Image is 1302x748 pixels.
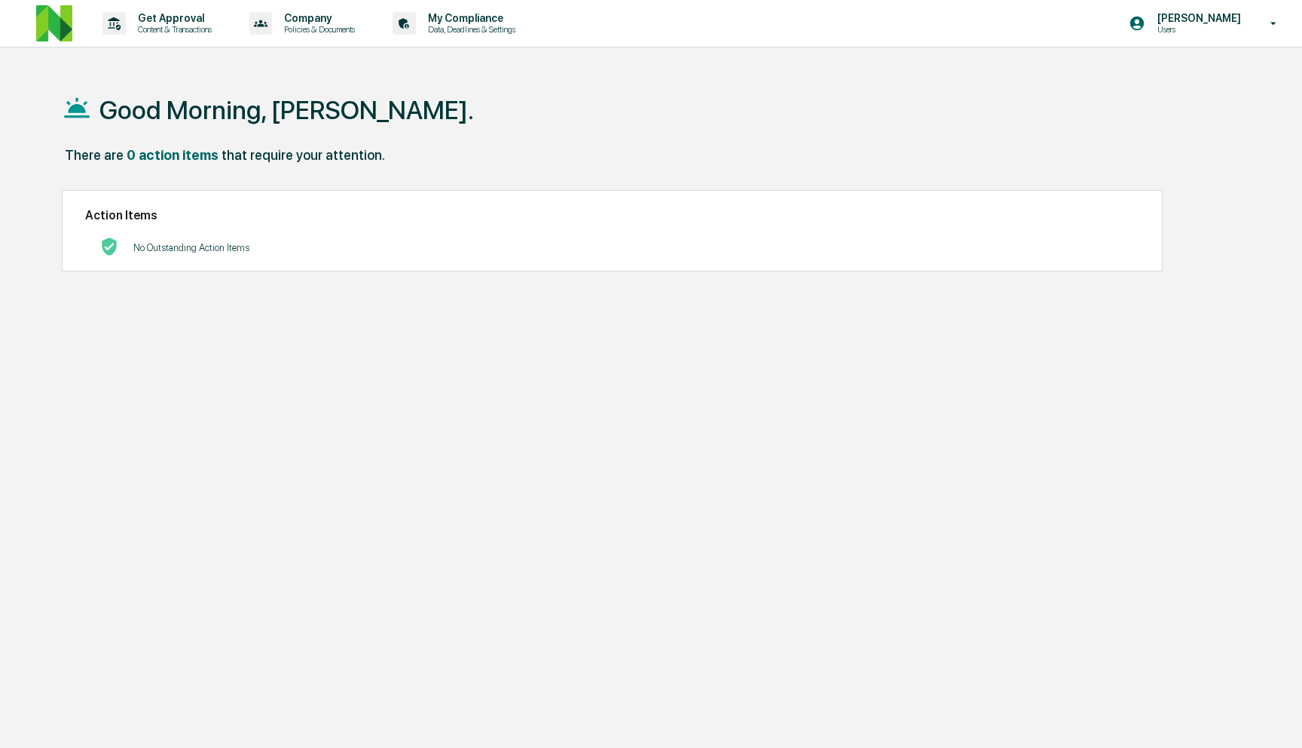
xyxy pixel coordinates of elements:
[416,24,523,35] p: Data, Deadlines & Settings
[272,12,362,24] p: Company
[85,208,1140,222] h2: Action Items
[1145,12,1249,24] p: [PERSON_NAME]
[99,95,474,125] h1: Good Morning, [PERSON_NAME].
[100,238,118,256] img: No Actions logo
[416,12,523,24] p: My Compliance
[1145,24,1249,35] p: Users
[222,147,385,163] div: that require your attention.
[272,24,362,35] p: Policies & Documents
[65,147,124,163] div: There are
[127,147,219,163] div: 0 action items
[36,5,72,41] img: logo
[126,12,219,24] p: Get Approval
[126,24,219,35] p: Content & Transactions
[133,242,249,253] p: No Outstanding Action Items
